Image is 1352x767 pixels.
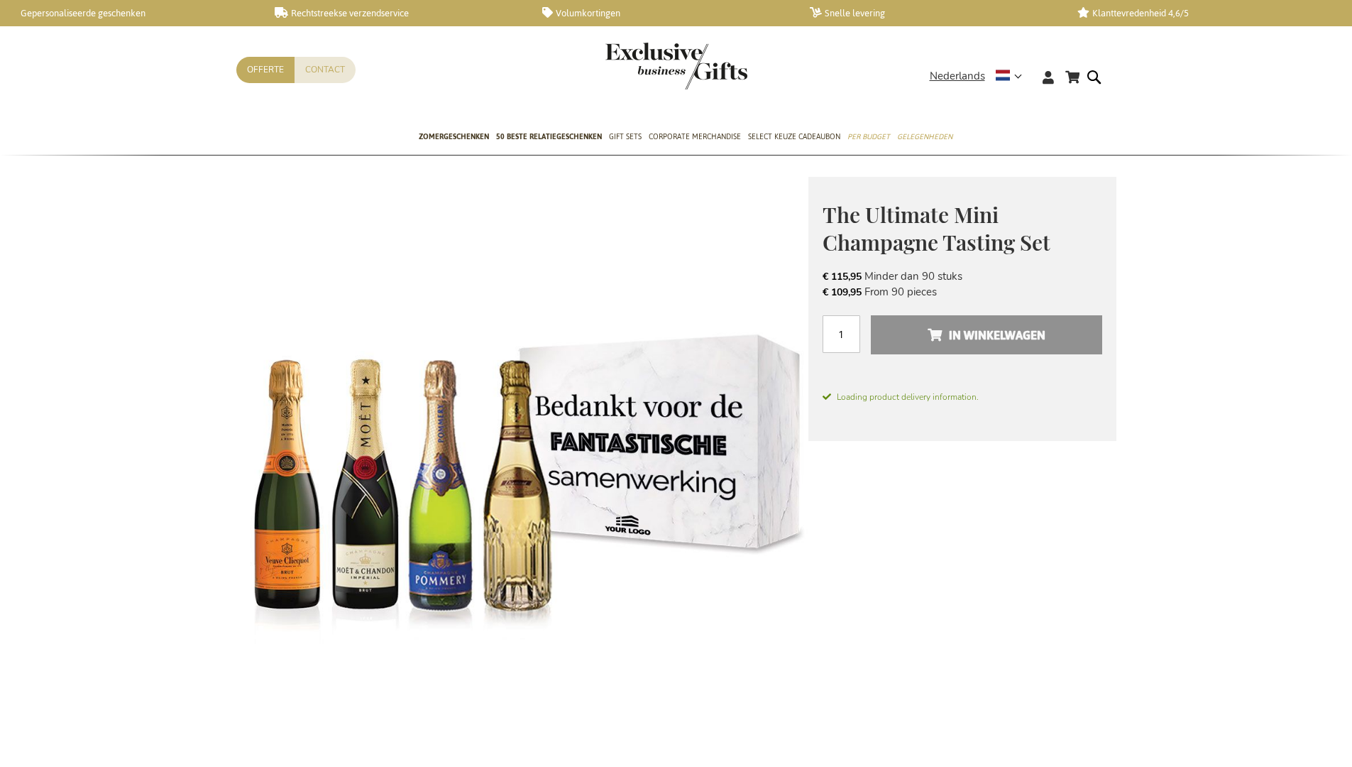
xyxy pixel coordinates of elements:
a: Offerte [236,57,295,83]
a: Rechtstreekse verzendservice [275,7,520,19]
span: 50 beste relatiegeschenken [496,129,602,144]
span: Zomergeschenken [419,129,489,144]
a: Select Keuze Cadeaubon [748,120,840,156]
input: Aantal [823,315,860,353]
span: Corporate Merchandise [649,129,741,144]
span: Gelegenheden [897,129,952,144]
a: Klanttevredenheid 4,6/5 [1077,7,1322,19]
span: Loading product delivery information. [823,391,1102,403]
a: Volumkortingen [542,7,787,19]
a: Contact [295,57,356,83]
img: The Ultimate Mini Champagne Tasting Set [236,177,808,749]
a: store logo [605,43,676,89]
a: 50 beste relatiegeschenken [496,120,602,156]
span: Per Budget [847,129,890,144]
a: Gepersonaliseerde geschenken [7,7,252,19]
li: Minder dan 90 stuks [823,268,1102,284]
span: € 115,95 [823,270,862,283]
span: € 109,95 [823,285,862,299]
span: The Ultimate Mini Champagne Tasting Set [823,200,1050,256]
span: Gift Sets [609,129,642,144]
img: Exclusive Business gifts logo [605,43,747,89]
a: Per Budget [847,120,890,156]
a: Snelle levering [810,7,1055,19]
span: Select Keuze Cadeaubon [748,129,840,144]
a: Gift Sets [609,120,642,156]
a: Corporate Merchandise [649,120,741,156]
span: Nederlands [930,68,985,85]
a: Gelegenheden [897,120,952,156]
li: From 90 pieces [823,284,1102,300]
a: Zomergeschenken [419,120,489,156]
